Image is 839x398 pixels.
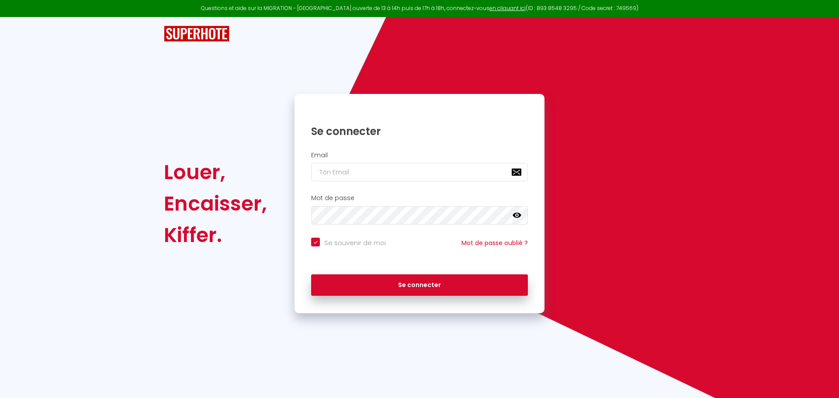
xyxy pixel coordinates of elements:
a: Mot de passe oublié ? [461,239,528,247]
h2: Mot de passe [311,194,528,202]
h2: Email [311,152,528,159]
img: SuperHote logo [164,26,229,42]
div: Encaisser, [164,188,267,219]
input: Ton Email [311,163,528,181]
div: Kiffer. [164,219,267,251]
h1: Se connecter [311,125,528,138]
button: Se connecter [311,274,528,296]
a: en cliquant ici [489,4,526,12]
div: Louer, [164,156,267,188]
